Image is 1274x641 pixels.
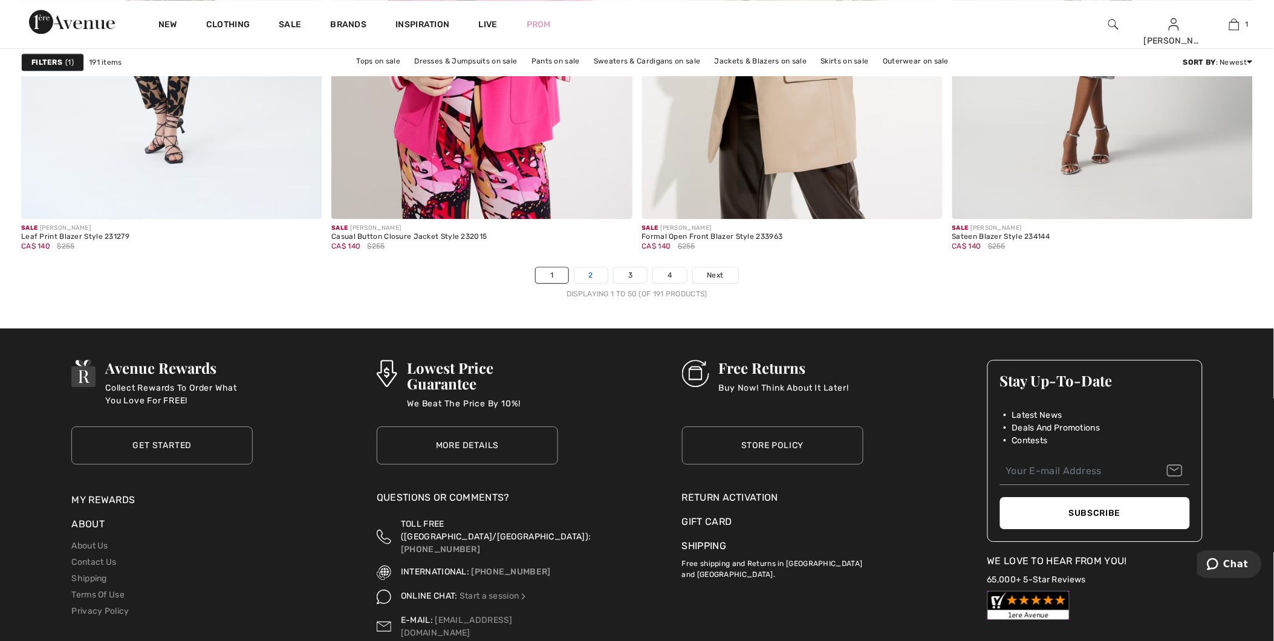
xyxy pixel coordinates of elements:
a: Start a session [460,591,528,601]
span: 1 [1246,19,1249,30]
button: Subscribe [1000,497,1190,529]
a: [PHONE_NUMBER] [401,544,480,555]
p: Collect Rewards To Order What You Love For FREE! [105,382,253,406]
a: 3 [614,267,647,283]
a: 1 [536,267,568,283]
h3: Avenue Rewards [105,360,253,376]
img: Toll Free (Canada/US) [377,518,391,556]
span: Inspiration [395,19,449,32]
span: Sale [331,224,348,232]
span: CA$ 140 [21,242,50,250]
span: Latest News [1012,409,1062,421]
span: CA$ 140 [331,242,360,250]
a: Shipping [71,573,106,584]
div: [PERSON_NAME] [1144,34,1203,47]
a: Sale [279,19,301,32]
img: Avenue Rewards [71,360,96,387]
h3: Stay Up-To-Date [1000,373,1190,388]
span: ONLINE CHAT: [401,591,458,601]
span: 1 [65,57,74,68]
iframe: Opens a widget where you can chat to one of our agents [1197,550,1262,581]
a: Shipping [682,540,726,552]
a: Get Started [71,426,253,464]
a: Dresses & Jumpsuits on sale [409,53,524,69]
span: CA$ 140 [952,242,981,250]
nav: Page navigation [21,267,1253,299]
div: Questions or Comments? [377,490,558,511]
span: $255 [368,241,385,252]
a: Next [693,267,738,283]
a: Privacy Policy [71,606,129,616]
a: [PHONE_NUMBER] [472,567,551,577]
a: New [158,19,177,32]
span: $255 [988,241,1006,252]
span: Sale [21,224,37,232]
span: TOLL FREE ([GEOGRAPHIC_DATA]/[GEOGRAPHIC_DATA]): [401,519,591,542]
span: E-MAIL: [401,615,433,625]
a: Brands [331,19,367,32]
div: Displaying 1 to 50 (of 191 products) [21,288,1253,299]
a: Store Policy [682,426,863,464]
img: 1ère Avenue [29,10,115,34]
a: Gift Card [682,515,863,529]
a: Clothing [206,19,250,32]
div: [PERSON_NAME] [331,224,487,233]
h3: Lowest Price Guarantee [407,360,558,391]
span: Contests [1012,434,1048,447]
a: Tops on sale [351,53,407,69]
div: About [71,517,253,538]
div: Return Activation [682,490,863,505]
img: International [377,565,391,580]
a: Pants on sale [525,53,586,69]
p: We Beat The Price By 10%! [407,397,558,421]
a: 2 [574,267,608,283]
span: 191 items [89,57,122,68]
a: My Rewards [71,494,135,506]
span: INTERNATIONAL: [401,567,469,577]
span: Deals And Promotions [1012,421,1100,434]
a: Outerwear on sale [877,53,955,69]
a: About Us [71,541,108,551]
a: Jackets & Blazers on sale [709,53,813,69]
div: Casual Button Closure Jacket Style 232015 [331,233,487,241]
p: Buy Now! Think About It Later! [719,382,849,406]
img: search the website [1108,17,1119,31]
a: Contact Us [71,557,116,567]
img: Customer Reviews [987,591,1070,620]
h3: Free Returns [719,360,849,376]
a: Sign In [1169,18,1179,30]
span: $255 [57,241,74,252]
strong: Filters [31,57,62,68]
a: More Details [377,426,558,464]
div: Leaf Print Blazer Style 231279 [21,233,129,241]
div: : Newest [1183,57,1253,68]
a: 1 [1204,17,1264,31]
div: Formal Open Front Blazer Style 233963 [642,233,783,241]
span: $255 [678,241,695,252]
a: 4 [653,267,686,283]
div: [PERSON_NAME] [952,224,1050,233]
img: Online Chat [377,590,391,604]
strong: Sort By [1183,58,1216,67]
span: CA$ 140 [642,242,671,250]
a: Skirts on sale [815,53,875,69]
span: Next [707,270,724,281]
img: Free Returns [682,360,709,387]
img: My Info [1169,17,1179,31]
a: Sweaters & Cardigans on sale [588,53,706,69]
a: Terms Of Use [71,590,125,600]
a: 65,000+ 5-Star Reviews [987,574,1087,585]
a: [EMAIL_ADDRESS][DOMAIN_NAME] [401,615,513,638]
img: Online Chat [519,592,528,600]
div: [PERSON_NAME] [642,224,783,233]
span: Sale [642,224,658,232]
a: Live [479,18,498,31]
img: Lowest Price Guarantee [377,360,397,387]
div: We Love To Hear From You! [987,554,1203,568]
input: Your E-mail Address [1000,458,1190,485]
span: Sale [952,224,969,232]
a: Prom [527,18,551,31]
div: [PERSON_NAME] [21,224,129,233]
